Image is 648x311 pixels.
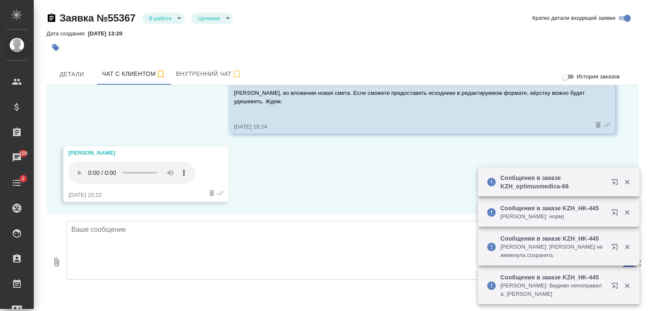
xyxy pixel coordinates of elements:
[500,282,606,298] p: [PERSON_NAME]: Видимо непоправила, [PERSON_NAME]
[191,13,232,24] div: В работе
[14,149,33,158] span: 100
[232,69,242,79] svg: Подписаться
[500,273,606,282] p: Сообщения в заказе KZH_HK-445
[500,204,606,212] p: Сообщения в заказе KZH_HK-445
[500,212,606,221] p: [PERSON_NAME]: норм)
[97,64,171,85] button: 77071111881 (Алексей) - (undefined)
[142,13,184,24] div: В работе
[532,14,616,22] span: Кратко детали входящей заявки
[234,89,586,106] p: [PERSON_NAME], во вложении новая смета. Если сможете предоставить исходники в редактируемом форма...
[618,282,636,290] button: Закрыть
[500,174,606,190] p: Сообщения в заказе KZH_optimusmedica-66
[195,15,222,22] button: Целевая
[577,72,620,81] span: История заказов
[606,239,626,259] button: Открыть в новой вкладке
[618,178,636,186] button: Закрыть
[2,147,32,168] a: 100
[2,172,32,193] a: 2
[606,277,626,298] button: Открыть в новой вкладке
[68,149,199,157] div: [PERSON_NAME]
[606,204,626,224] button: Открыть в новой вкладке
[606,174,626,194] button: Открыть в новой вкладке
[500,234,606,243] p: Сообщения в заказе KZH_HK-445
[234,123,586,131] div: [DATE] 15:14
[88,30,129,37] p: [DATE] 13:20
[68,161,195,184] audio: Ваш браузер не поддерживает аудио-тег.
[618,243,636,251] button: Закрыть
[176,69,242,79] span: Внутренний чат
[51,69,92,80] span: Детали
[618,209,636,216] button: Закрыть
[146,15,174,22] button: В работе
[16,174,30,183] span: 2
[500,243,606,260] p: [PERSON_NAME]: [PERSON_NAME] не жмякнула сохранить
[68,191,199,199] div: [DATE] 15:22
[59,12,135,24] a: Заявка №55367
[46,30,88,37] p: Дата создания:
[102,69,166,79] span: Чат с клиентом
[46,13,57,23] button: Скопировать ссылку
[46,38,65,57] button: Добавить тэг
